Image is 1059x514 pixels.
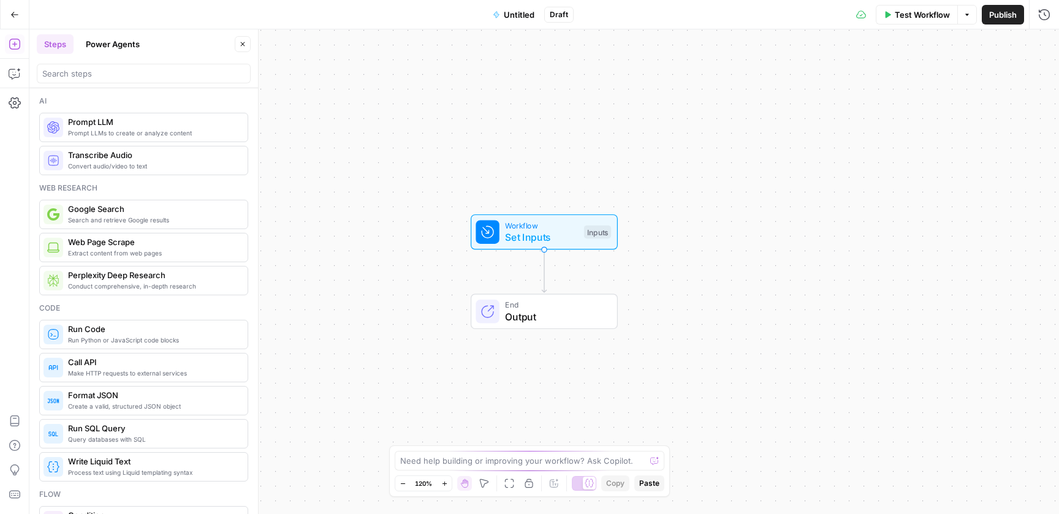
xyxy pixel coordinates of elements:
[42,67,245,80] input: Search steps
[895,9,950,21] span: Test Workflow
[68,215,238,225] span: Search and retrieve Google results
[989,9,1017,21] span: Publish
[68,323,238,335] span: Run Code
[584,225,611,239] div: Inputs
[634,475,664,491] button: Paste
[550,9,568,20] span: Draft
[542,250,546,293] g: Edge from start to end
[415,478,432,488] span: 120%
[504,9,534,21] span: Untitled
[68,368,238,378] span: Make HTTP requests to external services
[39,489,248,500] div: Flow
[68,203,238,215] span: Google Search
[68,161,238,171] span: Convert audio/video to text
[68,281,238,291] span: Conduct comprehensive, in-depth research
[485,5,542,25] button: Untitled
[68,422,238,434] span: Run SQL Query
[505,309,605,324] span: Output
[37,34,74,54] button: Steps
[982,5,1024,25] button: Publish
[68,335,238,345] span: Run Python or JavaScript code blocks
[639,478,659,489] span: Paste
[505,299,605,311] span: End
[68,269,238,281] span: Perplexity Deep Research
[430,214,658,250] div: WorkflowSet InputsInputs
[505,230,578,244] span: Set Inputs
[601,475,629,491] button: Copy
[68,248,238,258] span: Extract content from web pages
[68,149,238,161] span: Transcribe Audio
[68,116,238,128] span: Prompt LLM
[606,478,624,489] span: Copy
[39,183,248,194] div: Web research
[68,434,238,444] span: Query databases with SQL
[68,401,238,411] span: Create a valid, structured JSON object
[78,34,147,54] button: Power Agents
[430,294,658,330] div: EndOutput
[68,389,238,401] span: Format JSON
[68,455,238,467] span: Write Liquid Text
[68,128,238,138] span: Prompt LLMs to create or analyze content
[505,219,578,231] span: Workflow
[68,236,238,248] span: Web Page Scrape
[39,303,248,314] div: Code
[876,5,957,25] button: Test Workflow
[68,356,238,368] span: Call API
[68,467,238,477] span: Process text using Liquid templating syntax
[39,96,248,107] div: Ai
